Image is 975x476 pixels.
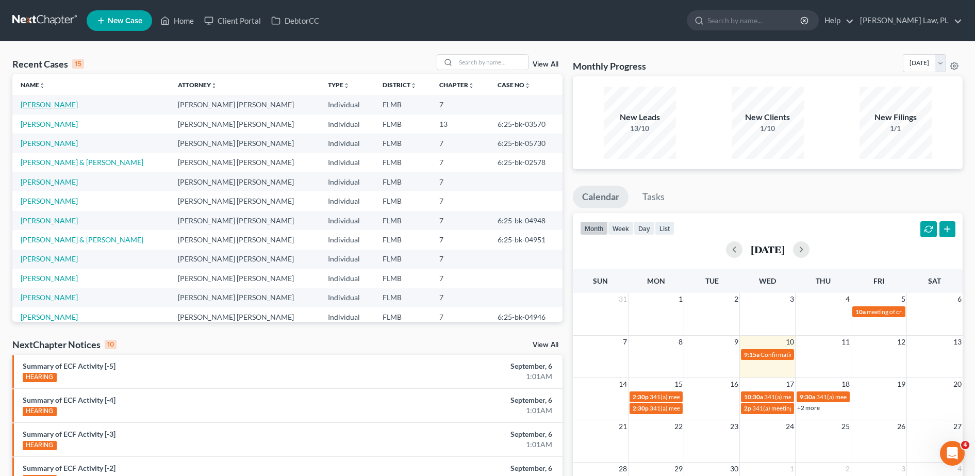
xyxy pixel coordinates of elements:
td: 7 [431,307,489,326]
span: 341(a) meeting [650,404,690,412]
div: September, 6 [383,463,552,473]
a: [PERSON_NAME] [21,293,78,302]
span: 21 [618,420,628,433]
button: list [655,221,674,235]
span: Fri [873,276,884,285]
span: 28 [618,463,628,475]
span: 9:30a [800,393,815,401]
td: Individual [320,250,374,269]
span: 20 [952,378,963,390]
a: [PERSON_NAME] [21,120,78,128]
i: unfold_more [211,83,217,89]
div: 1:01AM [383,405,552,416]
td: FLMB [374,307,432,326]
a: Client Portal [199,11,266,30]
a: [PERSON_NAME] [21,196,78,205]
div: New Filings [860,111,932,123]
td: [PERSON_NAME] [PERSON_NAME] [170,230,319,249]
span: 8 [677,336,684,348]
td: [PERSON_NAME] [PERSON_NAME] [170,269,319,288]
a: [PERSON_NAME] & [PERSON_NAME] [21,235,143,244]
span: 12 [896,336,906,348]
span: 7 [622,336,628,348]
h3: Monthly Progress [573,60,646,72]
div: 10 [105,340,117,349]
div: HEARING [23,441,57,450]
span: 10:30a [744,393,763,401]
span: 2:30p [633,404,649,412]
td: [PERSON_NAME] [PERSON_NAME] [170,191,319,210]
span: 26 [896,420,906,433]
span: 1 [677,293,684,305]
span: 27 [952,420,963,433]
div: 15 [72,59,84,69]
td: [PERSON_NAME] [PERSON_NAME] [170,250,319,269]
td: [PERSON_NAME] [PERSON_NAME] [170,211,319,230]
a: [PERSON_NAME] [21,274,78,283]
iframe: Intercom live chat [940,441,965,466]
span: Tue [705,276,719,285]
span: Sat [928,276,941,285]
a: Help [819,11,854,30]
td: [PERSON_NAME] [PERSON_NAME] [170,134,319,153]
td: Individual [320,172,374,191]
h2: [DATE] [751,244,785,255]
a: Home [155,11,199,30]
td: Individual [320,114,374,134]
a: View All [533,61,558,68]
span: 3 [900,463,906,475]
span: 4 [956,463,963,475]
div: HEARING [23,373,57,382]
td: 7 [431,230,489,249]
td: 7 [431,288,489,307]
span: 2 [845,463,851,475]
td: FLMB [374,153,432,172]
span: 16 [729,378,739,390]
a: Chapterunfold_more [439,81,474,89]
a: [PERSON_NAME] [21,100,78,109]
td: [PERSON_NAME] [PERSON_NAME] [170,307,319,326]
span: 341(a) meeting [752,404,793,412]
span: 4 [845,293,851,305]
td: [PERSON_NAME] [PERSON_NAME] [170,153,319,172]
span: 14 [618,378,628,390]
a: Tasks [633,186,674,208]
div: 1:01AM [383,371,552,382]
td: Individual [320,191,374,210]
a: Summary of ECF Activity [-5] [23,362,115,370]
span: Thu [816,276,831,285]
td: FLMB [374,230,432,249]
td: FLMB [374,95,432,114]
td: [PERSON_NAME] [PERSON_NAME] [170,95,319,114]
a: Summary of ECF Activity [-4] [23,396,115,404]
span: Wed [759,276,776,285]
td: 6:25-bk-03570 [489,114,562,134]
span: 30 [729,463,739,475]
a: Nameunfold_more [21,81,45,89]
span: 31 [618,293,628,305]
td: 7 [431,153,489,172]
span: 341(a) meeting [764,393,805,401]
a: +2 more [797,404,820,412]
td: 6:25-bk-04946 [489,307,562,326]
span: 9:15a [744,351,759,358]
td: 7 [431,211,489,230]
a: Typeunfold_more [328,81,350,89]
td: 7 [431,250,489,269]
a: Summary of ECF Activity [-3] [23,430,115,438]
span: 10 [785,336,795,348]
div: New Clients [732,111,804,123]
td: Individual [320,288,374,307]
a: Districtunfold_more [383,81,417,89]
button: week [608,221,634,235]
span: 6 [956,293,963,305]
td: 6:25-bk-05730 [489,134,562,153]
div: HEARING [23,407,57,416]
span: meeting of creditors [867,308,921,316]
td: 7 [431,172,489,191]
i: unfold_more [343,83,350,89]
td: FLMB [374,250,432,269]
td: 7 [431,95,489,114]
div: September, 6 [383,361,552,371]
input: Search by name... [456,55,528,70]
